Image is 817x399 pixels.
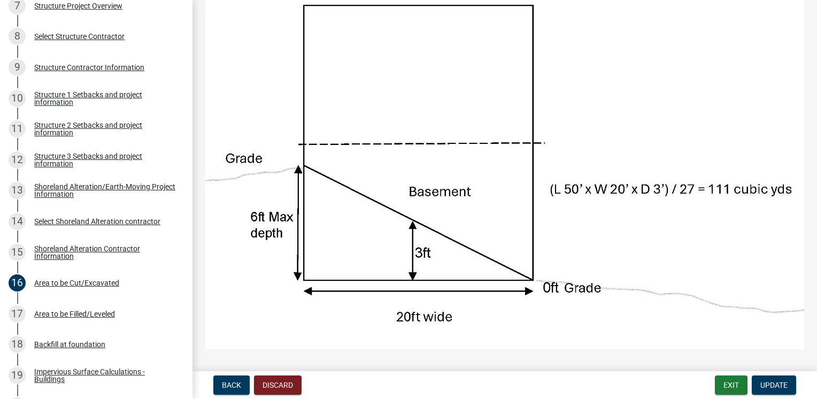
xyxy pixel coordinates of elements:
[34,245,175,260] div: Shoreland Alteration Contractor Information
[34,121,175,136] div: Structure 2 Setbacks and project information
[9,274,26,291] div: 16
[34,310,115,318] div: Area to be Filled/Leveled
[34,91,175,106] div: Structure 1 Setbacks and project information
[9,336,26,353] div: 18
[752,375,796,395] button: Update
[34,368,175,383] div: Impervious Surface Calculations - Buildings
[9,367,26,384] div: 19
[34,341,105,348] div: Backfill at foundation
[34,218,160,225] div: Select Shoreland Alteration contractor
[9,59,26,76] div: 9
[9,305,26,323] div: 17
[213,375,250,395] button: Back
[9,90,26,107] div: 10
[34,152,175,167] div: Structure 3 Setbacks and project information
[9,120,26,137] div: 11
[760,381,788,389] span: Update
[9,28,26,45] div: 8
[254,375,302,395] button: Discard
[9,213,26,230] div: 14
[715,375,747,395] button: Exit
[34,279,119,287] div: Area to be Cut/Excavated
[9,244,26,261] div: 15
[34,64,144,71] div: Structure Contractor Information
[222,381,241,389] span: Back
[9,182,26,199] div: 13
[34,183,175,198] div: Shoreland Alteration/Earth-Moving Project Information
[34,2,122,10] div: Structure Project Overview
[34,33,125,40] div: Select Structure Contractor
[9,151,26,168] div: 12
